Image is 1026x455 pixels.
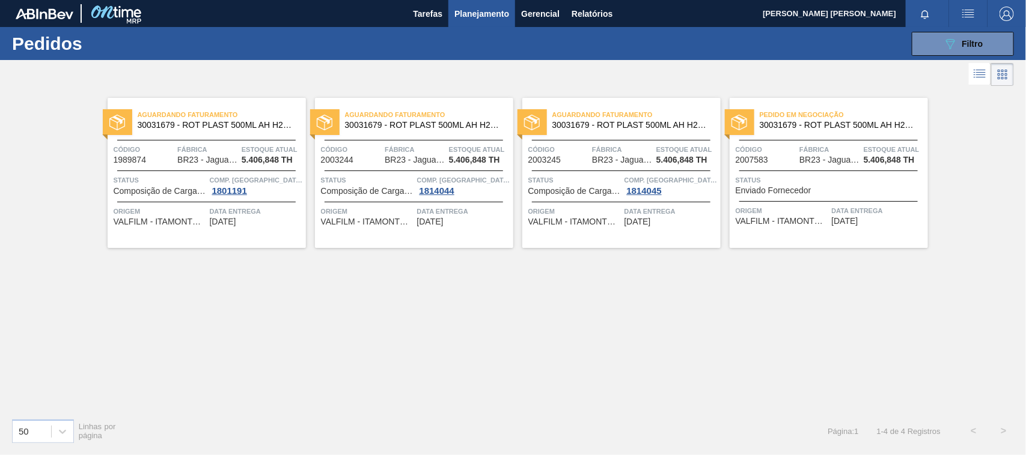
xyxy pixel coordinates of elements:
a: Comp. [GEOGRAPHIC_DATA]1814045 [624,174,718,196]
span: 5.406,848 TH [242,155,293,164]
span: Data entrega [624,205,718,217]
span: Código [114,143,175,155]
span: Enviado Fornecedor [736,186,811,195]
span: VALFILM - ITAMONTE (MG) [736,217,829,226]
span: Estoque atual [242,143,303,155]
span: Fábrica [385,143,446,155]
a: Comp. [GEOGRAPHIC_DATA]1801191 [210,174,303,196]
span: VALFILM - ITAMONTE (MG) [528,217,621,226]
span: BR23 - Jaguariúna [592,155,652,164]
img: TNhmsLtSVTkK8tSr43FrP2fwEKptu5GPRR3wAAAABJRU5ErkJggg== [16,8,73,19]
span: Fábrica [592,143,653,155]
span: Linhas por página [79,422,116,440]
div: 1814044 [417,186,457,196]
div: 1814045 [624,186,664,196]
span: 1 - 4 de 4 Registros [877,427,941,436]
span: Relatórios [572,7,612,21]
span: 30031679 - ROT PLAST 500ML AH H2OH LIMONETO IN211 [760,121,918,130]
img: status [731,115,747,130]
span: Data entrega [417,205,510,217]
span: BR23 - Jaguariúna [385,155,445,164]
span: Estoque atual [864,143,925,155]
span: 30031679 - ROT PLAST 500ML AH H2OH LIMONETO IN211 [138,121,296,130]
span: VALFILM - ITAMONTE (MG) [321,217,414,226]
button: Filtro [912,32,1014,56]
img: status [317,115,332,130]
a: Comp. [GEOGRAPHIC_DATA]1814044 [417,174,510,196]
span: Status [114,174,207,186]
span: Filtro [962,39,983,49]
span: 30031679 - ROT PLAST 500ML AH H2OH LIMONETO IN211 [552,121,711,130]
img: userActions [961,7,976,21]
span: Estoque atual [656,143,718,155]
span: Data entrega [210,205,303,217]
span: Aguardando Faturamento [138,109,306,121]
span: Composição de Carga Aceita [114,187,207,196]
span: 10/09/2025 [417,217,444,226]
span: Data entrega [832,205,925,217]
span: Planejamento [454,7,509,21]
span: Fábrica [177,143,239,155]
span: Comp. Carga [417,174,510,186]
div: 1801191 [210,186,249,196]
span: 2003245 [528,155,561,164]
span: Código [321,143,382,155]
span: Origem [114,205,207,217]
img: status [109,115,125,130]
span: Origem [321,205,414,217]
span: Página : 1 [828,427,858,436]
img: Logout [1000,7,1014,21]
span: 2003244 [321,155,354,164]
span: 30/09/2025 [832,217,858,226]
span: 2007583 [736,155,769,164]
span: Pedido em Negociação [760,109,928,121]
h1: Pedidos [12,37,188,50]
span: Tarefas [413,7,442,21]
span: 30031679 - ROT PLAST 500ML AH H2OH LIMONETO IN211 [345,121,504,130]
span: BR23 - Jaguariúna [799,155,860,164]
span: Composição de Carga Aceita [321,187,414,196]
div: 50 [19,426,29,436]
span: 5.406,848 TH [656,155,707,164]
span: 03/09/2025 [210,217,236,226]
span: Status [528,174,621,186]
div: Visão em Lista [969,63,991,86]
span: Estoque atual [449,143,510,155]
span: Aguardando Faturamento [552,109,721,121]
span: Composição de Carga Aceita [528,187,621,196]
span: Aguardando Faturamento [345,109,513,121]
span: VALFILM - ITAMONTE (MG) [114,217,207,226]
a: statusAguardando Faturamento30031679 - ROT PLAST 500ML AH H2OH LIMONETO IN211Código2003244Fábrica... [306,98,513,248]
span: Gerencial [521,7,560,21]
span: Origem [528,205,621,217]
span: 1989874 [114,155,147,164]
span: Status [736,174,925,186]
button: Notificações [906,5,944,22]
button: > [989,416,1019,446]
a: statusAguardando Faturamento30031679 - ROT PLAST 500ML AH H2OH LIMONETO IN211Código1989874Fábrica... [99,98,306,248]
a: statusPedido em Negociação30031679 - ROT PLAST 500ML AH H2OH LIMONETO IN211Código2007583FábricaBR... [721,98,928,248]
span: 5.406,848 TH [864,155,915,164]
div: Visão em Cards [991,63,1014,86]
button: < [959,416,989,446]
img: status [524,115,540,130]
span: Origem [736,205,829,217]
a: statusAguardando Faturamento30031679 - ROT PLAST 500ML AH H2OH LIMONETO IN211Código2003245Fábrica... [513,98,721,248]
span: BR23 - Jaguariúna [177,155,237,164]
span: 18/09/2025 [624,217,651,226]
span: Fábrica [799,143,861,155]
span: Código [736,143,797,155]
span: Comp. Carga [210,174,303,186]
span: Comp. Carga [624,174,718,186]
span: Status [321,174,414,186]
span: Código [528,143,590,155]
span: 5.406,848 TH [449,155,500,164]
